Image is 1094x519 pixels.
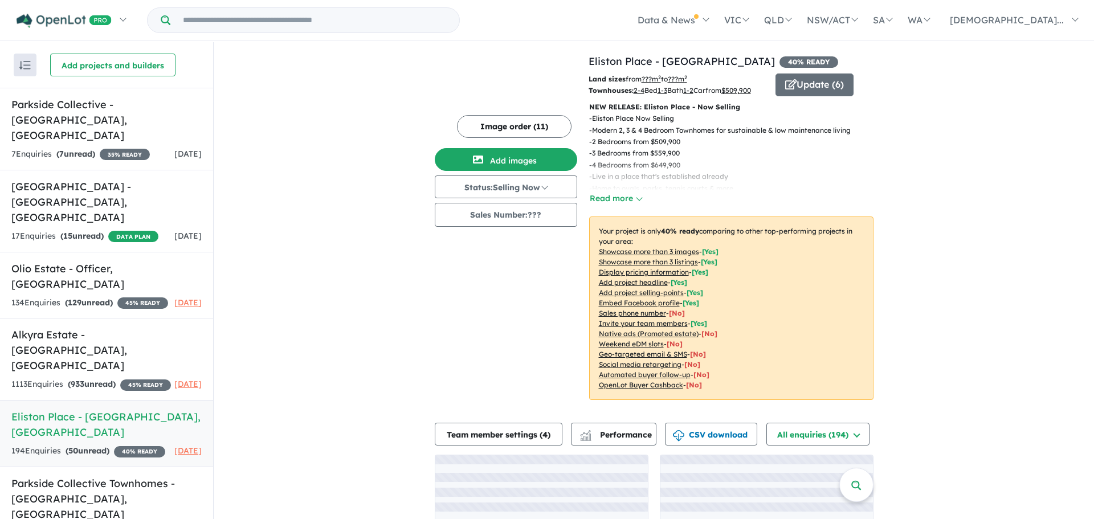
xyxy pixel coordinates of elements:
span: [DATE] [174,297,202,308]
u: 1-3 [658,86,667,95]
u: $ 509,900 [721,86,751,95]
button: Status:Selling Now [435,175,577,198]
span: [DATE] [174,149,202,159]
p: - 3 Bedrooms from $559,900 [589,148,860,159]
button: Update (6) [775,73,854,96]
u: Automated buyer follow-up [599,370,691,379]
a: Eliston Place - [GEOGRAPHIC_DATA] [589,55,775,68]
strong: ( unread) [60,231,104,241]
span: [No] [701,329,717,338]
span: [ Yes ] [701,258,717,266]
span: 50 [68,446,78,456]
span: [DATE] [174,379,202,389]
u: Sales phone number [599,309,666,317]
h5: Parkside Collective - [GEOGRAPHIC_DATA] , [GEOGRAPHIC_DATA] [11,97,202,143]
sup: 2 [658,74,661,80]
span: 45 % READY [120,379,171,391]
u: Add project headline [599,278,668,287]
u: 1-2 [683,86,693,95]
span: 15 [63,231,72,241]
img: sort.svg [19,61,31,70]
u: Native ads (Promoted estate) [599,329,699,338]
u: Embed Facebook profile [599,299,680,307]
p: - Modern 2, 3 & 4 Bedroom Townhomes for sustainable & low maintenance living [589,125,860,136]
button: Performance [571,423,656,446]
span: 7 [59,149,64,159]
span: [ Yes ] [702,247,719,256]
p: NEW RELEASE: Eliston Place - Now Selling [589,101,873,113]
div: 17 Enquir ies [11,230,158,243]
strong: ( unread) [65,297,113,308]
input: Try estate name, suburb, builder or developer [173,8,457,32]
span: [ Yes ] [671,278,687,287]
h5: Olio Estate - Officer , [GEOGRAPHIC_DATA] [11,261,202,292]
p: from [589,73,767,85]
h5: Alkyra Estate - [GEOGRAPHIC_DATA] , [GEOGRAPHIC_DATA] [11,327,202,373]
div: 134 Enquir ies [11,296,168,310]
p: - 4 Bedrooms from $649,900 [589,160,860,171]
span: [DATE] [174,446,202,456]
button: Read more [589,192,643,205]
strong: ( unread) [66,446,109,456]
p: - Live in a place that's established already [589,171,860,182]
b: 40 % ready [661,227,699,235]
span: 40 % READY [114,446,165,457]
span: [No] [667,340,683,348]
span: Performance [582,430,652,440]
b: Land sizes [589,75,626,83]
span: 35 % READY [100,149,150,160]
span: 40 % READY [779,56,838,68]
img: line-chart.svg [580,430,590,436]
button: CSV download [665,423,757,446]
span: [ Yes ] [687,288,703,297]
button: Team member settings (4) [435,423,562,446]
strong: ( unread) [56,149,95,159]
p: - 2 Bedrooms from $509,900 [589,136,860,148]
h5: [GEOGRAPHIC_DATA] - [GEOGRAPHIC_DATA] , [GEOGRAPHIC_DATA] [11,179,202,225]
span: 45 % READY [117,297,168,309]
span: [ Yes ] [691,319,707,328]
img: download icon [673,430,684,442]
span: [No] [690,350,706,358]
span: to [661,75,687,83]
strong: ( unread) [68,379,116,389]
img: bar-chart.svg [580,434,591,441]
span: [ Yes ] [692,268,708,276]
h5: Eliston Place - [GEOGRAPHIC_DATA] , [GEOGRAPHIC_DATA] [11,409,202,440]
b: Townhouses: [589,86,634,95]
u: Showcase more than 3 listings [599,258,698,266]
button: Sales Number:??? [435,203,577,227]
div: 7 Enquir ies [11,148,150,161]
span: 4 [542,430,548,440]
button: Add images [435,148,577,171]
u: OpenLot Buyer Cashback [599,381,683,389]
button: Add projects and builders [50,54,175,76]
p: - Home to ovals, parks, tennis courts & more [589,183,860,194]
span: [ Yes ] [683,299,699,307]
u: Display pricing information [599,268,689,276]
u: 2-4 [634,86,644,95]
button: All enquiries (194) [766,423,870,446]
span: [No] [684,360,700,369]
sup: 2 [684,74,687,80]
img: Openlot PRO Logo White [17,14,112,28]
u: ??? m [642,75,661,83]
u: Weekend eDM slots [599,340,664,348]
span: 129 [68,297,81,308]
u: Showcase more than 3 images [599,247,699,256]
p: Your project is only comparing to other top-performing projects in your area: - - - - - - - - - -... [589,216,873,400]
span: [No] [693,370,709,379]
span: [DEMOGRAPHIC_DATA]... [950,14,1064,26]
button: Image order (11) [457,115,572,138]
u: Geo-targeted email & SMS [599,350,687,358]
u: Social media retargeting [599,360,681,369]
p: - Eliston Place Now Selling [589,113,860,124]
span: [DATE] [174,231,202,241]
div: 194 Enquir ies [11,444,165,458]
u: Invite your team members [599,319,688,328]
span: 933 [71,379,84,389]
span: DATA PLAN [108,231,158,242]
u: Add project selling-points [599,288,684,297]
u: ???m [668,75,687,83]
div: 1113 Enquir ies [11,378,171,391]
